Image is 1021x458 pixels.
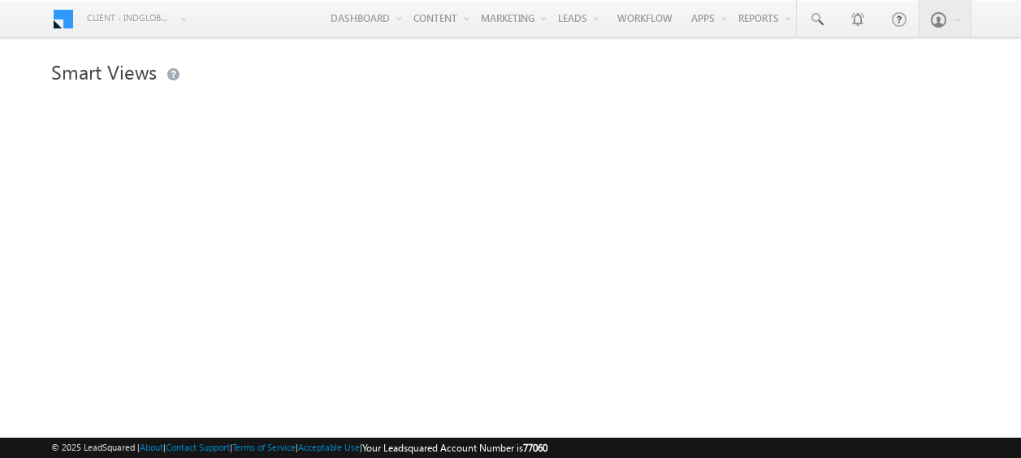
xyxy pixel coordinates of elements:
[140,442,163,452] a: About
[51,440,547,456] span: © 2025 LeadSquared | | | | |
[523,442,547,454] span: 77060
[362,442,547,454] span: Your Leadsquared Account Number is
[166,442,230,452] a: Contact Support
[51,58,157,84] span: Smart Views
[298,442,360,452] a: Acceptable Use
[87,10,172,26] span: Client - indglobal1 (77060)
[232,442,296,452] a: Terms of Service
